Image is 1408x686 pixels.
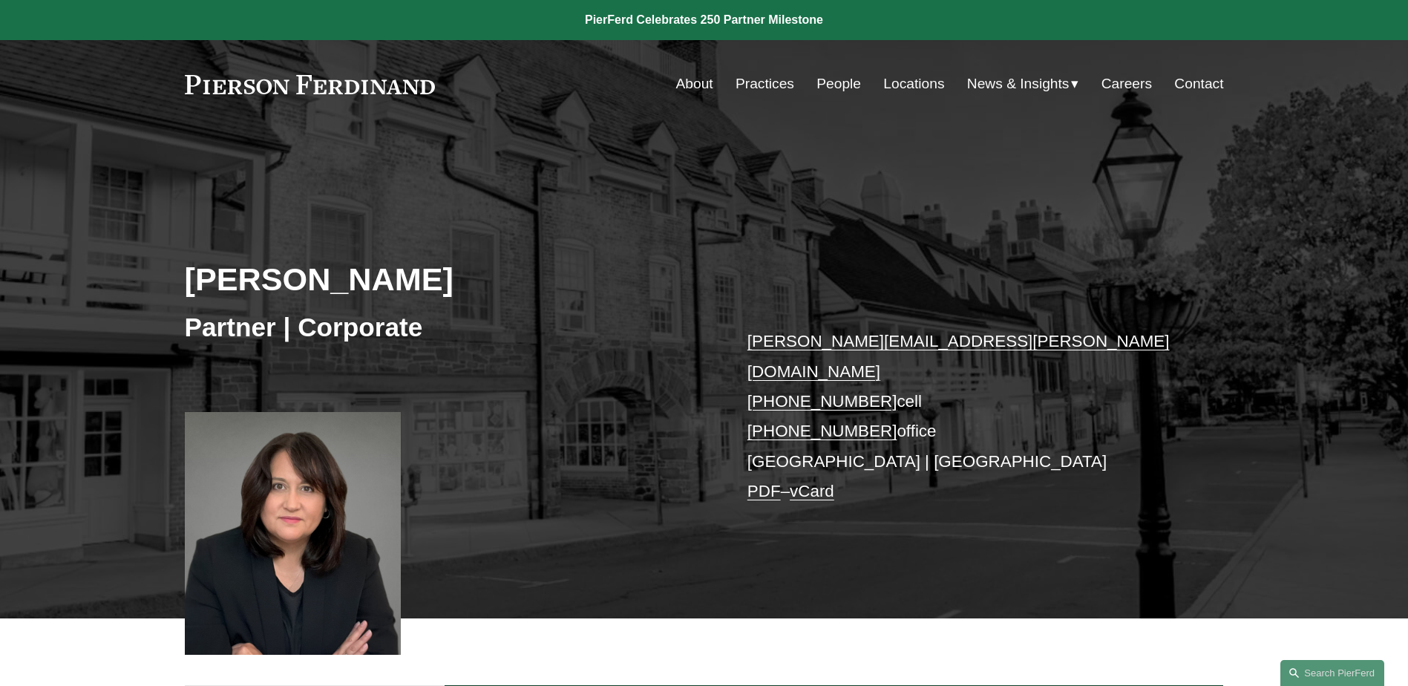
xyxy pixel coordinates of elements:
h2: [PERSON_NAME] [185,260,704,298]
a: Contact [1174,70,1223,98]
span: News & Insights [967,71,1070,97]
p: cell office [GEOGRAPHIC_DATA] | [GEOGRAPHIC_DATA] – [747,327,1180,506]
a: Search this site [1280,660,1384,686]
a: People [816,70,861,98]
a: PDF [747,482,781,500]
a: [PERSON_NAME][EMAIL_ADDRESS][PERSON_NAME][DOMAIN_NAME] [747,332,1170,380]
h3: Partner | Corporate [185,311,704,344]
a: folder dropdown [967,70,1079,98]
a: [PHONE_NUMBER] [747,392,897,411]
a: Practices [736,70,794,98]
a: Locations [883,70,944,98]
a: vCard [790,482,834,500]
a: [PHONE_NUMBER] [747,422,897,440]
a: About [676,70,713,98]
a: Careers [1101,70,1152,98]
